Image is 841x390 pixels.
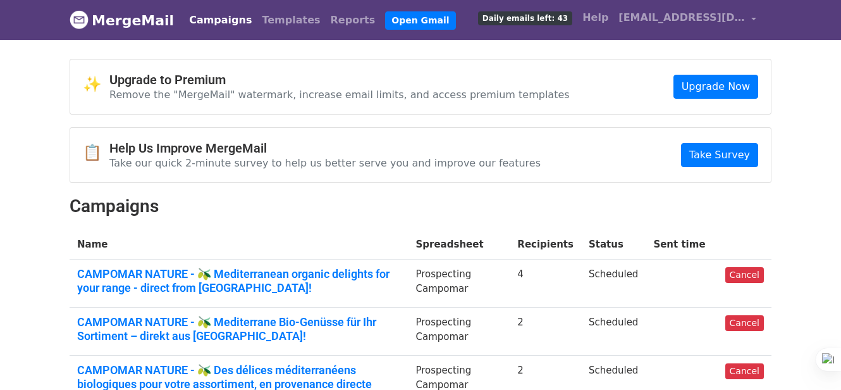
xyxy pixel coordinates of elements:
[326,8,381,33] a: Reports
[581,230,646,260] th: Status
[70,10,89,29] img: MergeMail logo
[473,5,577,30] a: Daily emails left: 43
[646,230,717,260] th: Sent time
[184,8,257,33] a: Campaigns
[618,10,745,25] span: [EMAIL_ADDRESS][DOMAIN_NAME]
[109,141,541,156] h4: Help Us Improve MergeMail
[510,230,581,260] th: Recipients
[77,267,400,294] a: CAMPOMAR NATURE - 🫒 Mediterranean organic delights for your range - direct from [GEOGRAPHIC_DATA]!
[581,308,646,356] td: Scheduled
[725,267,764,283] a: Cancel
[109,72,570,87] h4: Upgrade to Premium
[581,260,646,308] td: Scheduled
[70,7,174,34] a: MergeMail
[681,143,758,167] a: Take Survey
[83,144,109,162] span: 📋
[408,308,510,356] td: Prospecting Campomar
[77,315,400,343] a: CAMPOMAR NATURE - 🫒 Mediterrane Bio-Genüsse für Ihr Sortiment – direkt aus [GEOGRAPHIC_DATA]!
[109,88,570,101] p: Remove the "MergeMail" watermark, increase email limits, and access premium templates
[70,230,408,260] th: Name
[577,5,613,30] a: Help
[673,75,758,99] a: Upgrade Now
[478,11,572,25] span: Daily emails left: 43
[385,11,455,30] a: Open Gmail
[510,260,581,308] td: 4
[725,363,764,379] a: Cancel
[510,308,581,356] td: 2
[613,5,761,35] a: [EMAIL_ADDRESS][DOMAIN_NAME]
[83,75,109,94] span: ✨
[109,156,541,170] p: Take our quick 2-minute survey to help us better serve you and improve our features
[408,260,510,308] td: Prospecting Campomar
[725,315,764,331] a: Cancel
[257,8,325,33] a: Templates
[408,230,510,260] th: Spreadsheet
[70,196,771,217] h2: Campaigns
